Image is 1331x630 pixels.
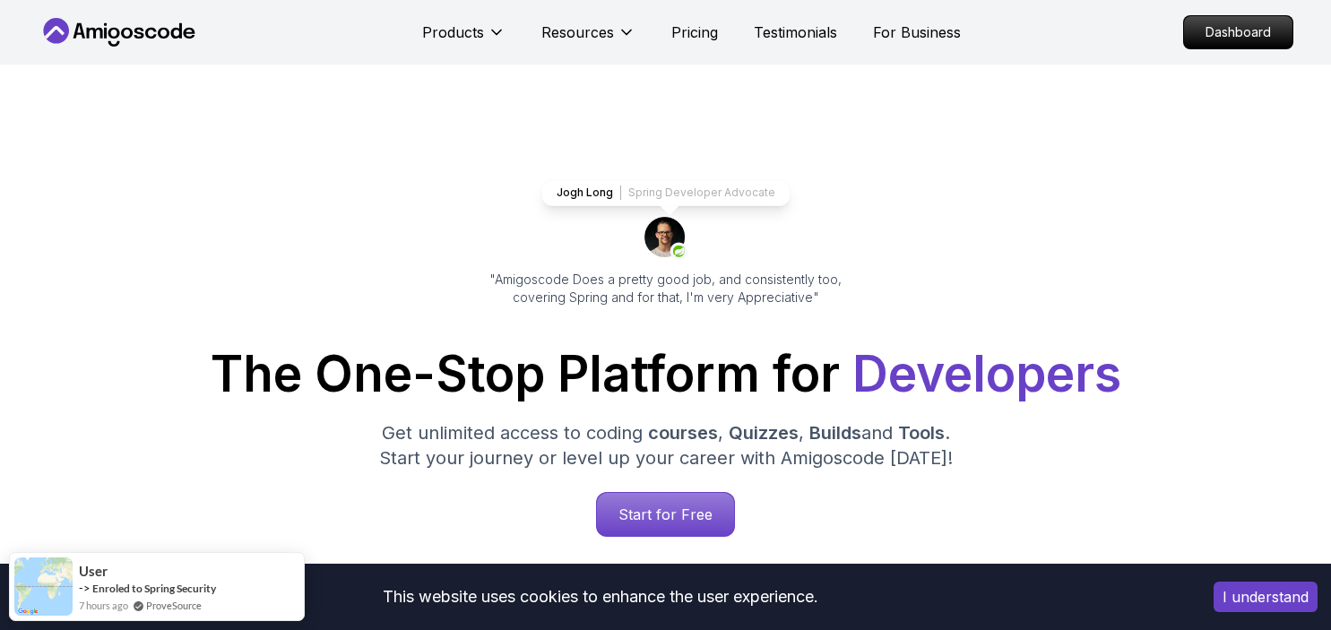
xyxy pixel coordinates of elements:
[557,186,613,200] p: Jogh Long
[541,22,614,43] p: Resources
[648,422,718,444] span: courses
[628,186,775,200] p: Spring Developer Advocate
[644,217,687,260] img: josh long
[13,577,1187,617] div: This website uses cookies to enhance the user experience.
[852,344,1121,403] span: Developers
[729,422,799,444] span: Quizzes
[14,557,73,616] img: provesource social proof notification image
[79,564,108,579] span: User
[809,422,861,444] span: Builds
[596,492,735,537] a: Start for Free
[53,350,1279,399] h1: The One-Stop Platform for
[79,598,128,613] span: 7 hours ago
[1184,16,1292,48] p: Dashboard
[422,22,506,57] button: Products
[754,22,837,43] a: Testimonials
[1214,582,1318,612] button: Accept cookies
[990,235,1313,549] iframe: chat widget
[898,422,945,444] span: Tools
[1183,15,1293,49] a: Dashboard
[422,22,484,43] p: Products
[465,271,867,306] p: "Amigoscode Does a pretty good job, and consistently too, covering Spring and for that, I'm very ...
[365,420,967,470] p: Get unlimited access to coding , , and . Start your journey or level up your career with Amigosco...
[597,493,734,536] p: Start for Free
[1256,558,1313,612] iframe: chat widget
[873,22,961,43] a: For Business
[671,22,718,43] a: Pricing
[541,22,635,57] button: Resources
[146,598,202,613] a: ProveSource
[92,582,216,595] a: Enroled to Spring Security
[79,581,91,595] span: ->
